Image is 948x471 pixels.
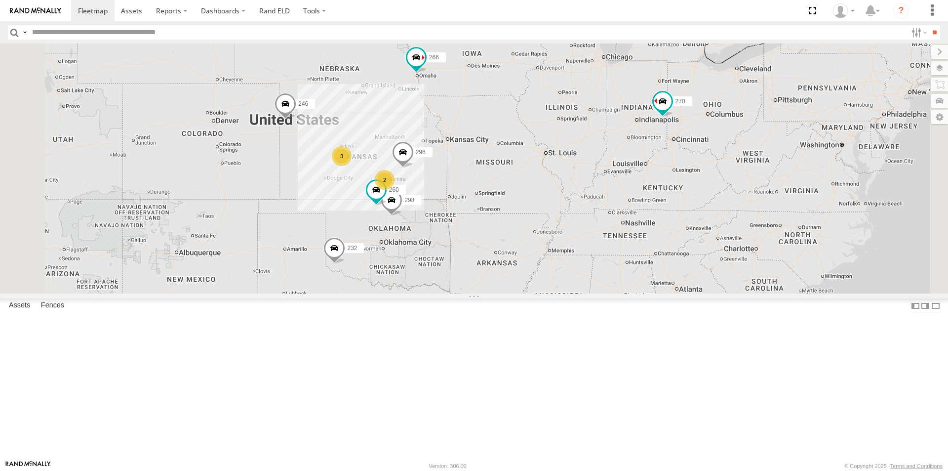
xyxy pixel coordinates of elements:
[10,7,61,14] img: rand-logo.svg
[4,299,35,313] label: Assets
[893,3,909,19] i: ?
[375,170,395,190] div: 2
[416,149,426,156] span: 296
[675,98,685,105] span: 270
[829,3,858,18] div: Mary Lewis
[908,25,929,40] label: Search Filter Options
[5,461,51,471] a: Visit our Website
[429,54,439,61] span: 266
[298,100,308,107] span: 246
[36,299,69,313] label: Fences
[910,299,920,313] label: Dock Summary Table to the Left
[920,299,930,313] label: Dock Summary Table to the Right
[21,25,29,40] label: Search Query
[347,245,357,252] span: 232
[332,146,352,166] div: 3
[890,463,943,469] a: Terms and Conditions
[931,299,941,313] label: Hide Summary Table
[931,110,948,124] label: Map Settings
[404,197,414,204] span: 298
[389,186,399,193] span: 260
[844,463,943,469] div: © Copyright 2025 -
[429,463,467,469] div: Version: 306.00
